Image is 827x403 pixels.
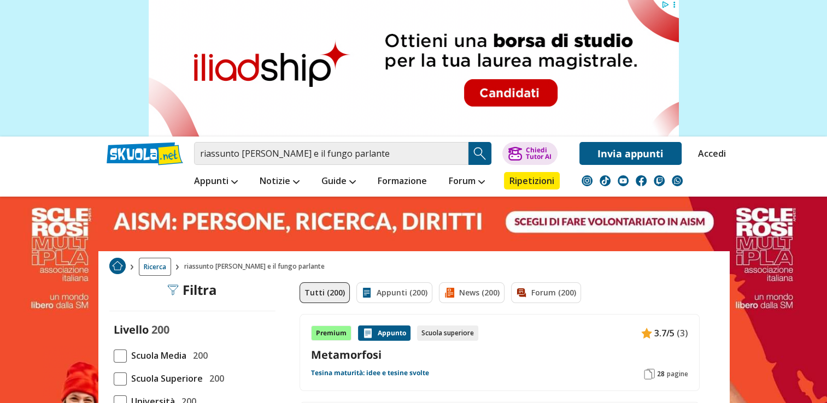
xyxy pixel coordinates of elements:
input: Cerca appunti, riassunti o versioni [194,142,468,165]
img: twitch [654,175,665,186]
a: Tesina maturità: idee e tesine svolte [311,369,429,377]
img: Home [109,258,126,274]
span: pagine [667,370,688,378]
span: 3.7/5 [654,326,674,340]
a: Metamorfosi [311,347,688,362]
div: Chiedi Tutor AI [525,147,551,160]
img: Filtra filtri mobile [167,285,178,295]
a: Accedi [698,142,721,165]
img: Appunti contenuto [362,328,373,339]
span: 200 [205,371,224,386]
div: Filtra [167,282,217,298]
img: Forum filtro contenuto [516,287,527,298]
a: Ricerca [139,258,171,276]
button: ChiediTutor AI [502,142,558,165]
div: Scuola superiore [417,325,478,341]
a: Invia appunti [579,142,682,165]
span: (3) [677,326,688,340]
span: Scuola Media [127,348,186,363]
span: Scuola Superiore [127,371,203,386]
img: instagram [582,175,593,186]
a: Tutti (200) [300,282,350,303]
a: Forum (200) [511,282,581,303]
img: WhatsApp [672,175,683,186]
a: Guide [319,172,359,192]
img: Cerca appunti, riassunti o versioni [472,145,488,162]
img: Appunti contenuto [641,328,652,339]
img: Pagine [644,369,655,380]
a: Appunti (200) [356,282,432,303]
img: youtube [618,175,629,186]
div: Premium [311,325,351,341]
a: Home [109,258,126,276]
a: Ripetizioni [504,172,560,189]
a: Appunti [191,172,241,192]
a: Notizie [257,172,302,192]
img: News filtro contenuto [444,287,455,298]
button: Search Button [468,142,491,165]
span: 200 [151,322,169,337]
a: Forum [446,172,488,192]
span: riassunto [PERSON_NAME] e il fungo parlante [184,258,329,276]
img: tiktok [600,175,611,186]
img: Appunti filtro contenuto [361,287,372,298]
img: facebook [636,175,647,186]
a: Formazione [375,172,430,192]
label: Livello [114,322,149,337]
div: Appunto [358,325,410,341]
a: News (200) [439,282,505,303]
span: 200 [189,348,208,363]
span: 28 [657,370,665,378]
